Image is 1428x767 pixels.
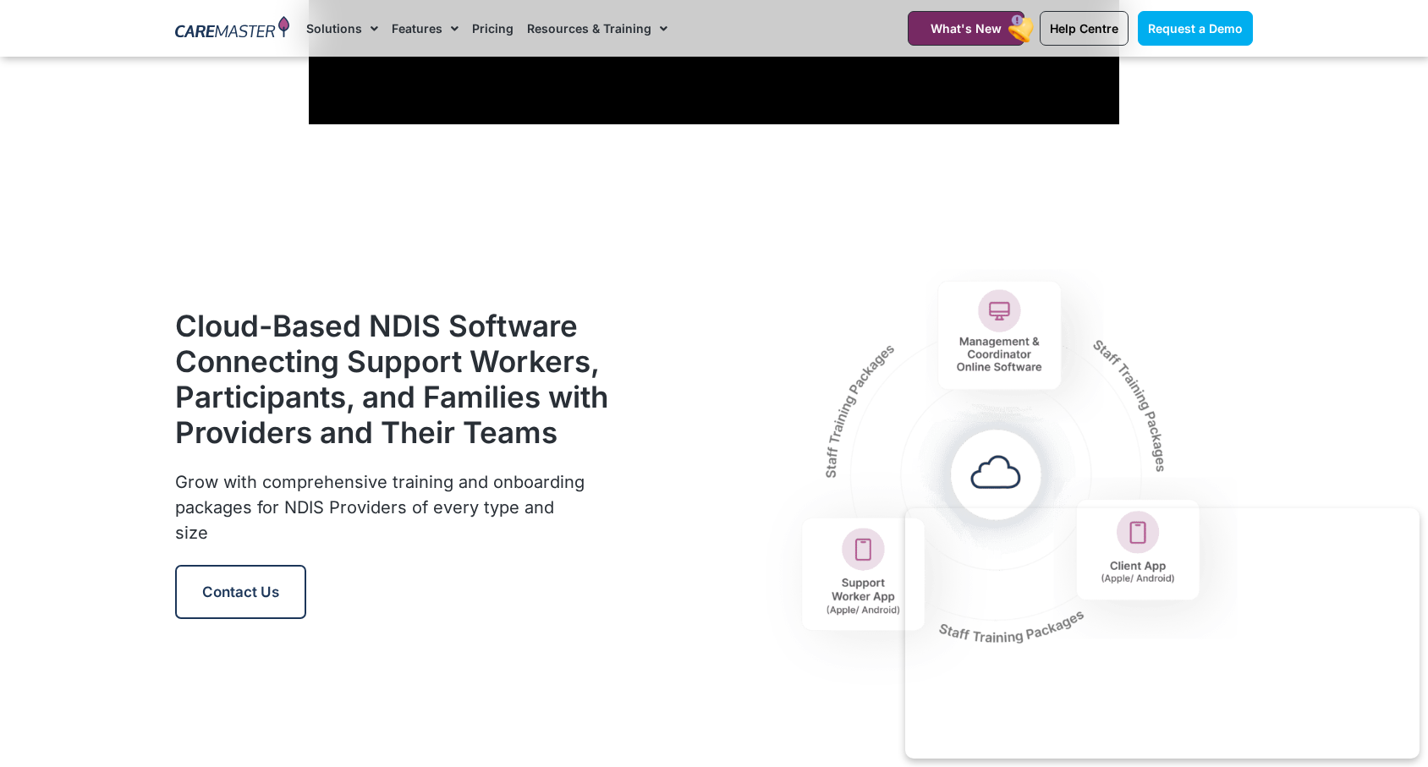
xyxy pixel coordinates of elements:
[1050,21,1118,36] span: Help Centre
[908,11,1024,46] a: What's New
[752,226,1253,701] img: CareMaster NDIS CRM software: Efficient, compliant, all-in-one solution.
[931,21,1002,36] span: What's New
[1040,11,1129,46] a: Help Centre
[905,508,1420,759] iframe: Popup CTA
[175,472,585,543] span: Grow with comprehensive training and onboarding packages for NDIS Providers of every type and size
[175,16,289,41] img: CareMaster Logo
[202,583,279,600] span: Contact Us
[1148,21,1243,36] span: Request a Demo
[1138,11,1253,46] a: Request a Demo
[175,565,306,619] a: Contact Us
[175,308,610,450] h2: Cloud-Based NDIS Software Connecting Support Workers, Participants, and Families with Providers a...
